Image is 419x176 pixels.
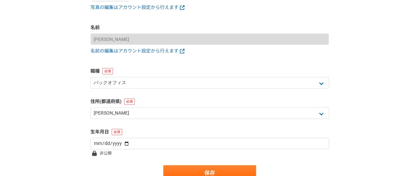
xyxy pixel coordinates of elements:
[90,24,329,31] label: 名前
[90,4,329,11] a: 写真の編集はアカウント設定から行えます
[90,128,329,135] label: 生年月日
[100,149,112,157] span: 非公開
[90,68,329,75] label: 職種
[90,48,329,54] a: 名前の編集はアカウント設定から行えます
[90,98,329,105] label: 住所(都道府県)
